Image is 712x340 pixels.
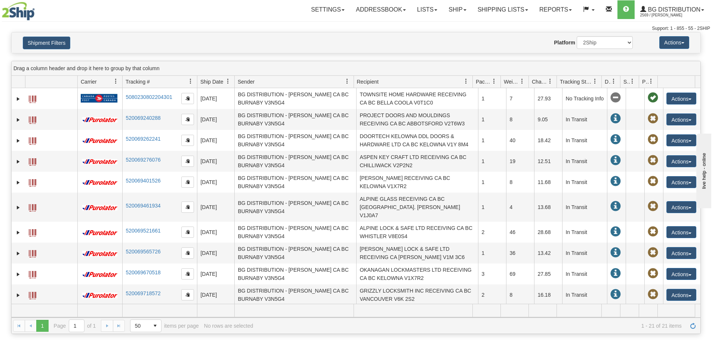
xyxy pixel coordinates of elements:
[532,78,548,85] span: Charge
[478,284,506,305] td: 2
[648,268,658,279] span: Pickup Not Assigned
[181,227,194,238] button: Copy to clipboard
[356,263,478,284] td: OKANAGAN LOCKMASTERS LTD RECEIVING CA BC KELOWNA V1X7R2
[544,75,557,88] a: Charge filter column settings
[110,75,122,88] a: Carrier filter column settings
[81,117,119,123] img: 11 - Purolator
[197,284,234,305] td: [DATE]
[534,109,562,130] td: 9.05
[666,289,696,301] button: Actions
[659,36,689,49] button: Actions
[234,243,356,263] td: BG DISTRIBUTION - [PERSON_NAME] CA BC BURNABY V3N5G4
[356,88,478,109] td: TOWNSITE HOME HARDWARE RECEIVING CA BC BELLA COOLA V0T1C0
[197,222,234,243] td: [DATE]
[234,284,356,305] td: BG DISTRIBUTION - [PERSON_NAME] CA BC BURNABY V3N5G4
[610,247,621,258] span: In Transit
[29,201,36,213] a: Label
[81,205,119,210] img: 11 - Purolator
[234,109,356,130] td: BG DISTRIBUTION - [PERSON_NAME] CA BC BURNABY V3N5G4
[534,284,562,305] td: 16.18
[130,319,161,332] span: Page sizes drop down
[648,113,658,124] span: Pickup Not Assigned
[81,138,119,144] img: 11 - Purolator
[562,172,607,193] td: In Transit
[15,204,22,211] a: Expand
[478,193,506,222] td: 1
[69,320,84,332] input: Page 1
[646,6,700,13] span: BG Distribution
[506,151,534,172] td: 19
[234,193,356,222] td: BG DISTRIBUTION - [PERSON_NAME] CA BC BURNABY V3N5G4
[666,226,696,238] button: Actions
[626,75,639,88] a: Shipment Issues filter column settings
[126,78,150,85] span: Tracking #
[200,78,223,85] span: Ship Date
[29,92,36,104] a: Label
[478,172,506,193] td: 1
[181,268,194,280] button: Copy to clipboard
[635,0,710,19] a: BG Distribution 2569 / [PERSON_NAME]
[687,320,699,332] a: Refresh
[204,323,253,329] div: No rows are selected
[605,78,611,85] span: Delivery Status
[29,176,36,188] a: Label
[506,263,534,284] td: 69
[15,291,22,299] a: Expand
[197,172,234,193] td: [DATE]
[234,130,356,151] td: BG DISTRIBUTION - [PERSON_NAME] CA BC BURNABY V3N5G4
[506,222,534,243] td: 46
[356,151,478,172] td: ASPEN KEY CRAFT LTD RECEIVING CA BC CHILLIWACK V2P2N2
[610,201,621,212] span: In Transit
[181,156,194,167] button: Copy to clipboard
[29,247,36,259] a: Label
[666,176,696,188] button: Actions
[443,0,472,19] a: Ship
[6,6,69,12] div: live help - online
[562,243,607,263] td: In Transit
[648,134,658,145] span: Pickup Not Assigned
[534,151,562,172] td: 12.51
[506,243,534,263] td: 36
[234,263,356,284] td: BG DISTRIBUTION - [PERSON_NAME] CA BC BURNABY V3N5G4
[238,78,255,85] span: Sender
[15,250,22,257] a: Expand
[648,201,658,212] span: Pickup Not Assigned
[645,75,657,88] a: Pickup Status filter column settings
[184,75,197,88] a: Tracking # filter column settings
[534,263,562,284] td: 27.85
[589,75,601,88] a: Tracking Status filter column settings
[476,78,491,85] span: Packages
[478,222,506,243] td: 2
[478,151,506,172] td: 1
[126,115,160,121] a: 520069240288
[610,93,621,103] span: No Tracking Info
[181,247,194,259] button: Copy to clipboard
[534,130,562,151] td: 18.42
[478,130,506,151] td: 1
[610,268,621,279] span: In Transit
[562,263,607,284] td: In Transit
[534,222,562,243] td: 28.68
[126,157,160,163] a: 520069276076
[472,0,534,19] a: Shipping lists
[135,322,145,330] span: 50
[222,75,234,88] a: Ship Date filter column settings
[81,230,119,235] img: 11 - Purolator
[666,155,696,167] button: Actions
[29,134,36,146] a: Label
[356,222,478,243] td: ALPINE LOCK & SAFE LTD RECEIVING CA BC WHISTLER V8E0S4
[478,243,506,263] td: 1
[412,0,443,19] a: Lists
[610,176,621,187] span: In Transit
[81,180,119,185] img: 11 - Purolator
[197,243,234,263] td: [DATE]
[29,113,36,125] a: Label
[610,113,621,124] span: In Transit
[534,193,562,222] td: 13.68
[126,94,172,100] a: 5080230802204301
[149,320,161,332] span: select
[181,114,194,125] button: Copy to clipboard
[648,227,658,237] span: Pickup Not Assigned
[29,155,36,167] a: Label
[623,78,630,85] span: Shipment Issues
